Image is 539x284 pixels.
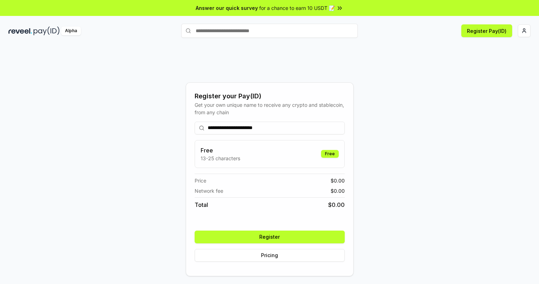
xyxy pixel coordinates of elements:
[195,187,223,195] span: Network fee
[195,177,206,184] span: Price
[195,91,345,101] div: Register your Pay(ID)
[195,101,345,116] div: Get your own unique name to receive any crypto and stablecoin, from any chain
[328,201,345,209] span: $ 0.00
[201,146,240,155] h3: Free
[195,231,345,243] button: Register
[201,155,240,162] p: 13-25 characters
[461,24,512,37] button: Register Pay(ID)
[34,27,60,35] img: pay_id
[321,150,339,158] div: Free
[61,27,81,35] div: Alpha
[195,201,208,209] span: Total
[259,4,335,12] span: for a chance to earn 10 USDT 📝
[8,27,32,35] img: reveel_dark
[331,177,345,184] span: $ 0.00
[196,4,258,12] span: Answer our quick survey
[195,249,345,262] button: Pricing
[331,187,345,195] span: $ 0.00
